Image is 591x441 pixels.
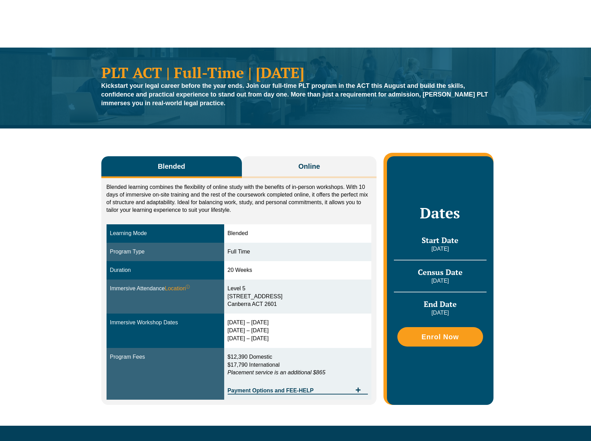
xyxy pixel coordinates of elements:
div: [DATE] – [DATE] [DATE] – [DATE] [DATE] – [DATE] [228,319,368,343]
a: Enrol Now [397,327,483,347]
div: Immersive Attendance [110,285,221,293]
span: Location [165,285,190,293]
span: Online [298,161,320,171]
span: Census Date [418,267,463,277]
span: $17,790 International [228,362,280,368]
p: [DATE] [394,309,486,317]
div: Blended [228,230,368,238]
h1: PLT ACT | Full-Time | [DATE] [101,65,490,80]
span: Payment Options and FEE-HELP [228,388,352,393]
div: Tabs. Open items with Enter or Space, close with Escape and navigate using the Arrow keys. [101,156,377,405]
div: Program Fees [110,353,221,361]
div: 20 Weeks [228,266,368,274]
span: End Date [424,299,457,309]
div: Duration [110,266,221,274]
span: Start Date [422,235,458,245]
sup: ⓘ [186,284,190,289]
strong: Kickstart your legal career before the year ends. Join our full-time PLT program in the ACT this ... [101,82,488,107]
h2: Dates [394,204,486,222]
span: Blended [158,161,185,171]
div: Level 5 [STREET_ADDRESS] Canberra ACT 2601 [228,285,368,309]
span: $12,390 Domestic [228,354,272,360]
p: Blended learning combines the flexibility of online study with the benefits of in-person workshop... [107,183,372,214]
div: Learning Mode [110,230,221,238]
p: [DATE] [394,245,486,253]
div: Immersive Workshop Dates [110,319,221,327]
p: [DATE] [394,277,486,285]
span: Enrol Now [421,333,459,340]
div: Program Type [110,248,221,256]
div: Full Time [228,248,368,256]
em: Placement service is an additional $865 [228,369,326,375]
